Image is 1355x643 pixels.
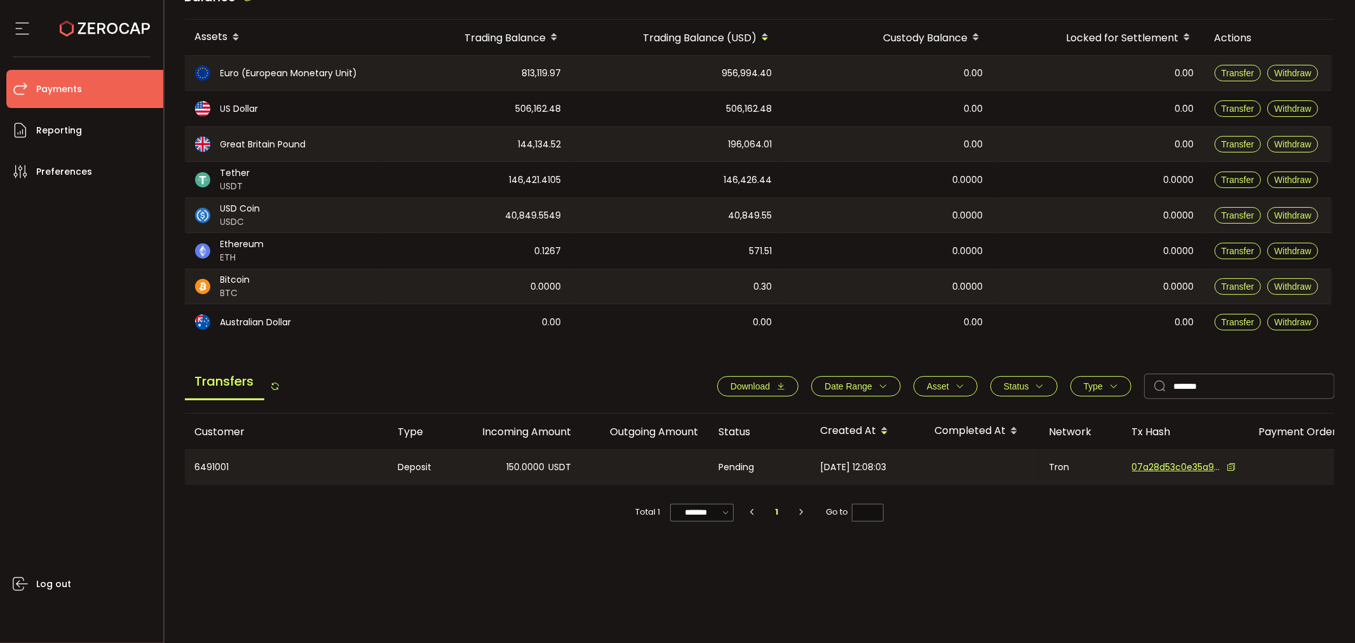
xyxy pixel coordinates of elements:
button: Download [717,376,799,396]
span: Transfer [1222,210,1255,220]
img: gbp_portfolio.svg [195,137,210,152]
button: Withdraw [1267,136,1318,152]
span: 196,064.01 [729,137,772,152]
button: Transfer [1215,172,1262,188]
span: Asset [927,381,949,391]
div: 6491001 [185,450,388,484]
span: Ethereum [220,238,264,251]
span: USD Coin [220,202,260,215]
span: 0.0000 [953,208,983,223]
div: Custody Balance [783,27,994,48]
div: Type [388,424,455,439]
span: Preferences [36,163,92,181]
span: Withdraw [1274,317,1311,327]
span: 956,994.40 [722,66,772,81]
div: Created At [811,421,925,442]
span: 150.0000 [507,460,545,475]
span: 146,426.44 [724,173,772,187]
button: Transfer [1215,136,1262,152]
button: Withdraw [1267,100,1318,117]
button: Type [1070,376,1131,396]
span: 0.00 [964,66,983,81]
button: Transfer [1215,207,1262,224]
div: Locked for Settlement [994,27,1204,48]
span: Transfer [1222,317,1255,327]
span: Transfer [1222,68,1255,78]
span: Total 1 [636,503,661,521]
span: USDT [549,460,572,475]
span: ETH [220,251,264,264]
div: Deposit [388,450,455,484]
span: Bitcoin [220,273,250,287]
button: Transfer [1215,314,1262,330]
div: Tron [1039,450,1122,484]
span: 0.0000 [1164,173,1194,187]
li: 1 [765,503,788,521]
span: 40,849.55 [729,208,772,223]
button: Withdraw [1267,243,1318,259]
span: 0.00 [964,102,983,116]
span: Transfer [1222,175,1255,185]
span: 0.00 [1175,315,1194,330]
span: Australian Dollar [220,316,292,329]
button: Status [990,376,1058,396]
button: Transfer [1215,65,1262,81]
span: 0.0000 [1164,244,1194,259]
div: Trading Balance [382,27,572,48]
span: Type [1084,381,1103,391]
span: Transfers [185,364,264,400]
span: 506,162.48 [516,102,562,116]
span: Tether [220,166,250,180]
span: Date Range [825,381,872,391]
span: Withdraw [1274,281,1311,292]
span: 40,849.5549 [506,208,562,223]
span: US Dollar [220,102,259,116]
span: Pending [719,460,755,475]
span: 0.00 [1175,137,1194,152]
span: 571.51 [750,244,772,259]
button: Date Range [811,376,901,396]
div: Completed At [925,421,1039,442]
button: Withdraw [1267,314,1318,330]
span: 0.00 [964,315,983,330]
button: Transfer [1215,278,1262,295]
span: Withdraw [1274,139,1311,149]
span: Status [1004,381,1029,391]
span: Transfer [1222,104,1255,114]
span: 07a28d53c0e35a98c428e10ca25549836f869aaf4dd158ab3f890e48ecf3d211 [1132,461,1221,474]
img: aud_portfolio.svg [195,315,210,330]
span: 0.30 [754,280,772,294]
button: Withdraw [1267,65,1318,81]
button: Transfer [1215,243,1262,259]
span: BTC [220,287,250,300]
span: 0.0000 [1164,208,1194,223]
span: 144,134.52 [518,137,562,152]
span: Transfer [1222,139,1255,149]
iframe: Chat Widget [1208,506,1355,643]
span: 0.00 [543,315,562,330]
span: 0.00 [1175,66,1194,81]
button: Transfer [1215,100,1262,117]
span: Withdraw [1274,210,1311,220]
img: eth_portfolio.svg [195,243,210,259]
span: Go to [826,503,884,521]
div: Network [1039,424,1122,439]
span: [DATE] 12:08:03 [821,460,887,475]
span: 146,421.4105 [509,173,562,187]
div: Assets [185,27,382,48]
div: Trading Balance (USD) [572,27,783,48]
img: usdt_portfolio.svg [195,172,210,187]
span: Download [731,381,770,391]
span: Payments [36,80,82,98]
button: Withdraw [1267,207,1318,224]
span: USDC [220,215,260,229]
img: usdc_portfolio.svg [195,208,210,223]
div: Actions [1204,30,1331,45]
span: Reporting [36,121,82,140]
img: btc_portfolio.svg [195,279,210,294]
span: Withdraw [1274,68,1311,78]
span: Withdraw [1274,246,1311,256]
span: 0.0000 [531,280,562,294]
div: Outgoing Amount [582,424,709,439]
